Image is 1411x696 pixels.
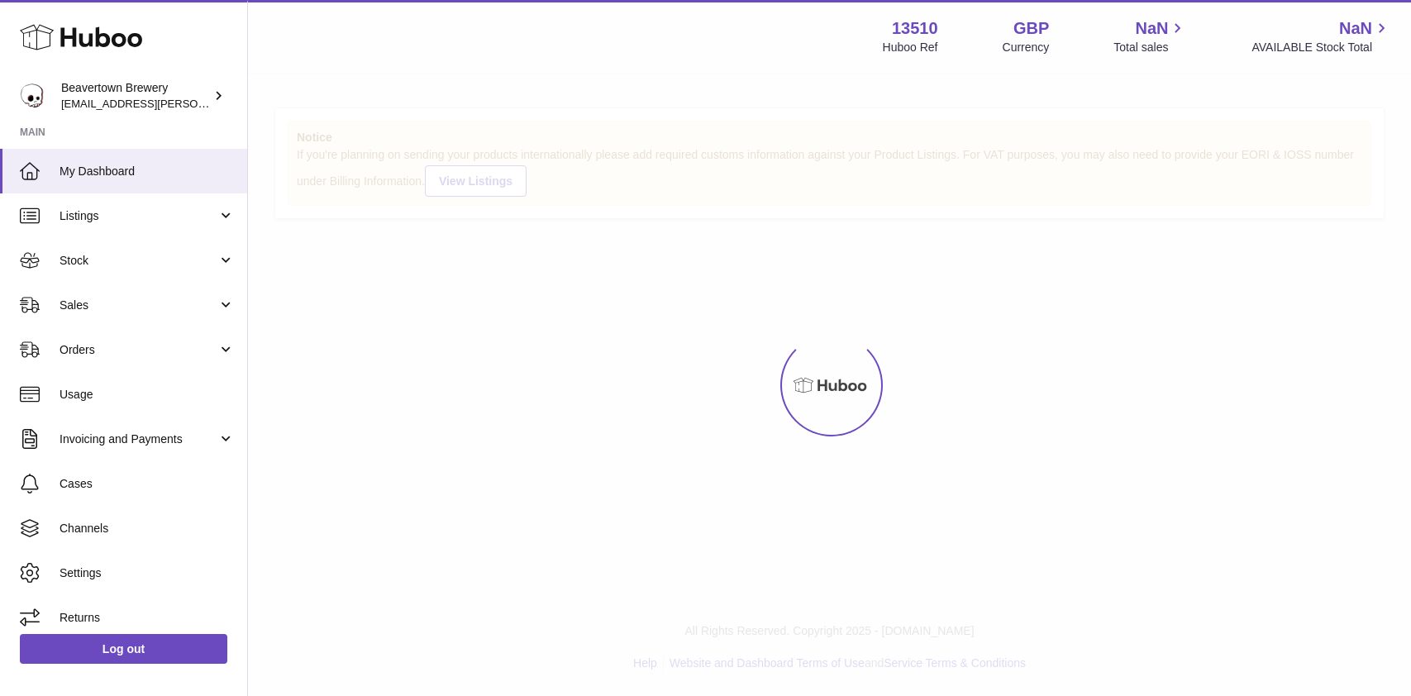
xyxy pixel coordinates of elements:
span: Settings [60,565,235,581]
span: [EMAIL_ADDRESS][PERSON_NAME][DOMAIN_NAME] [61,97,331,110]
img: kit.lowe@beavertownbrewery.co.uk [20,83,45,108]
div: Beavertown Brewery [61,80,210,112]
span: My Dashboard [60,164,235,179]
a: NaN Total sales [1113,17,1187,55]
strong: GBP [1013,17,1049,40]
span: Listings [60,208,217,224]
span: Total sales [1113,40,1187,55]
span: Stock [60,253,217,269]
span: Channels [60,521,235,536]
span: NaN [1339,17,1372,40]
strong: 13510 [892,17,938,40]
div: Huboo Ref [883,40,938,55]
div: Currency [1003,40,1050,55]
span: Usage [60,387,235,403]
span: Sales [60,298,217,313]
span: Returns [60,610,235,626]
span: AVAILABLE Stock Total [1251,40,1391,55]
span: Cases [60,476,235,492]
span: Invoicing and Payments [60,431,217,447]
span: Orders [60,342,217,358]
a: Log out [20,634,227,664]
span: NaN [1135,17,1168,40]
a: NaN AVAILABLE Stock Total [1251,17,1391,55]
